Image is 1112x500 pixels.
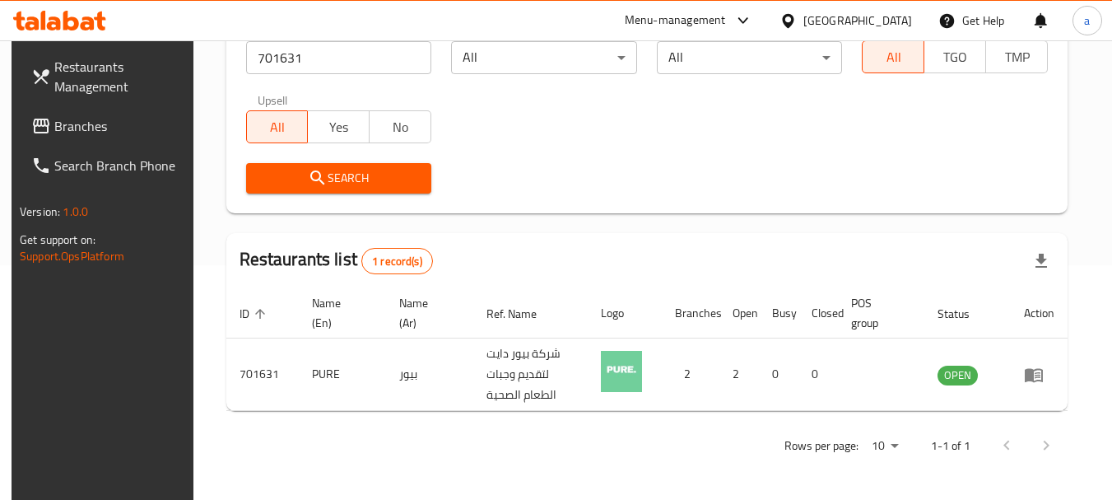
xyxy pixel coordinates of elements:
[662,339,719,411] td: 2
[784,436,858,456] p: Rows per page:
[314,115,363,139] span: Yes
[759,288,798,339] th: Busy
[588,288,662,339] th: Logo
[719,288,759,339] th: Open
[246,110,309,143] button: All
[851,293,905,333] span: POS group
[803,12,912,30] div: [GEOGRAPHIC_DATA]
[931,436,970,456] p: 1-1 of 1
[931,45,979,69] span: TGO
[862,40,924,73] button: All
[798,288,838,339] th: Closed
[938,366,978,386] div: OPEN
[20,245,124,267] a: Support.OpsPlatform
[938,366,978,385] span: OPEN
[1021,241,1061,281] div: Export file
[54,57,184,96] span: Restaurants Management
[246,41,432,74] input: Search for restaurant name or ID..
[307,110,370,143] button: Yes
[226,339,299,411] td: 701631
[1084,12,1090,30] span: a
[719,339,759,411] td: 2
[1024,365,1054,385] div: Menu
[924,40,986,73] button: TGO
[399,293,454,333] span: Name (Ar)
[226,288,1068,411] table: enhanced table
[486,304,558,324] span: Ref. Name
[246,163,432,194] button: Search
[20,201,60,222] span: Version:
[20,229,95,250] span: Get support on:
[1011,288,1068,339] th: Action
[259,168,419,189] span: Search
[869,45,918,69] span: All
[299,339,386,411] td: PURE
[63,201,88,222] span: 1.0.0
[361,248,433,274] div: Total records count
[865,434,905,459] div: Rows per page:
[662,288,719,339] th: Branches
[993,45,1041,69] span: TMP
[254,115,302,139] span: All
[258,94,288,105] label: Upsell
[759,339,798,411] td: 0
[938,304,991,324] span: Status
[54,156,184,175] span: Search Branch Phone
[657,41,843,74] div: All
[601,351,642,392] img: PURE
[369,110,431,143] button: No
[798,339,838,411] td: 0
[376,115,425,139] span: No
[18,106,198,146] a: Branches
[312,293,366,333] span: Name (En)
[18,47,198,106] a: Restaurants Management
[625,11,726,30] div: Menu-management
[985,40,1048,73] button: TMP
[18,146,198,185] a: Search Branch Phone
[451,41,637,74] div: All
[240,247,433,274] h2: Restaurants list
[473,339,589,411] td: شركة بيور دايت لتقديم وجبات الطعام الصحية
[386,339,473,411] td: بيور
[54,116,184,136] span: Branches
[240,304,271,324] span: ID
[362,254,432,269] span: 1 record(s)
